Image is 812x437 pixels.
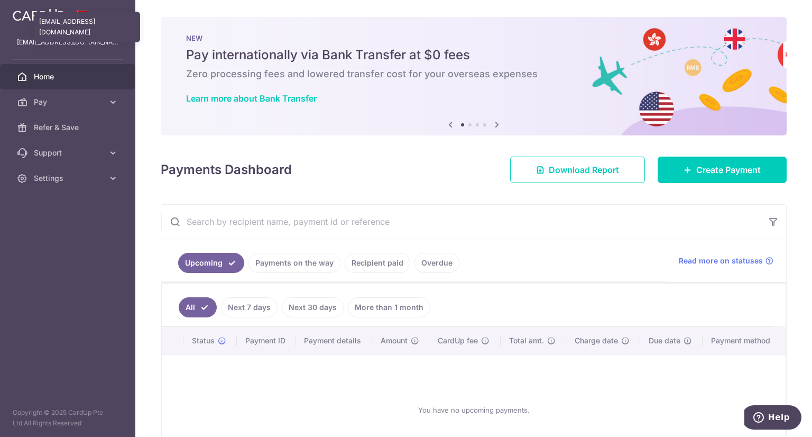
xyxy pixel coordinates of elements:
h6: Zero processing fees and lowered transfer cost for your overseas expenses [186,68,761,80]
input: Search by recipient name, payment id or reference [161,205,761,239]
p: NEW [186,34,761,42]
span: Settings [34,173,104,184]
a: Upcoming [178,253,244,273]
th: Payment details [296,327,372,354]
span: Refer & Save [34,122,104,133]
a: Next 7 days [221,297,278,317]
img: CardUp [13,8,64,21]
a: Download Report [510,157,645,183]
th: Payment method [703,327,786,354]
a: Next 30 days [282,297,344,317]
a: More than 1 month [348,297,430,317]
span: Support [34,148,104,158]
span: Create Payment [696,163,761,176]
span: Charge date [575,335,618,346]
h4: Payments Dashboard [161,160,292,179]
span: Status [192,335,215,346]
p: [EMAIL_ADDRESS][DOMAIN_NAME] [17,37,118,48]
a: All [179,297,217,317]
span: CardUp fee [438,335,478,346]
a: Recipient paid [345,253,410,273]
span: Pay [34,97,104,107]
img: Bank transfer banner [161,17,787,135]
div: [EMAIL_ADDRESS][DOMAIN_NAME] [34,12,140,42]
h5: Pay internationally via Bank Transfer at $0 fees [186,47,761,63]
a: Payments on the way [248,253,340,273]
span: Total amt. [509,335,544,346]
iframe: Opens a widget where you can find more information [744,405,801,432]
span: Due date [649,335,680,346]
span: Amount [381,335,408,346]
span: Download Report [549,163,619,176]
a: Create Payment [658,157,787,183]
a: Read more on statuses [679,256,773,266]
a: Learn more about Bank Transfer [186,93,317,104]
span: Home [34,71,104,82]
th: Payment ID [237,327,296,354]
a: Overdue [414,253,459,273]
span: Read more on statuses [679,256,763,266]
